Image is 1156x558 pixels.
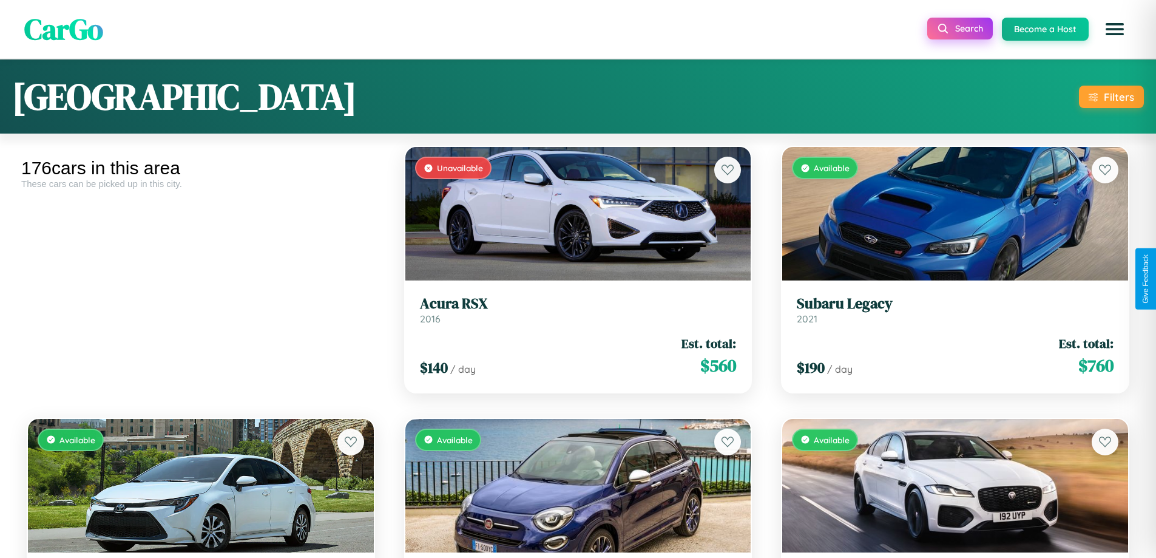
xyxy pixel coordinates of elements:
[420,358,448,378] span: $ 140
[437,435,473,445] span: Available
[1078,353,1114,378] span: $ 760
[927,18,993,39] button: Search
[1079,86,1144,108] button: Filters
[814,435,850,445] span: Available
[12,72,357,121] h1: [GEOGRAPHIC_DATA]
[437,163,483,173] span: Unavailable
[814,163,850,173] span: Available
[1104,90,1134,103] div: Filters
[21,158,380,179] div: 176 cars in this area
[1059,335,1114,352] span: Est. total:
[797,313,817,325] span: 2021
[955,23,983,34] span: Search
[827,363,853,375] span: / day
[450,363,476,375] span: / day
[420,313,441,325] span: 2016
[1002,18,1089,41] button: Become a Host
[797,295,1114,325] a: Subaru Legacy2021
[1141,254,1150,304] div: Give Feedback
[21,179,380,189] div: These cars can be picked up in this city.
[797,358,825,378] span: $ 190
[700,353,736,378] span: $ 560
[1098,12,1132,46] button: Open menu
[681,335,736,352] span: Est. total:
[420,295,737,325] a: Acura RSX2016
[59,435,95,445] span: Available
[420,295,737,313] h3: Acura RSX
[797,295,1114,313] h3: Subaru Legacy
[24,9,103,49] span: CarGo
